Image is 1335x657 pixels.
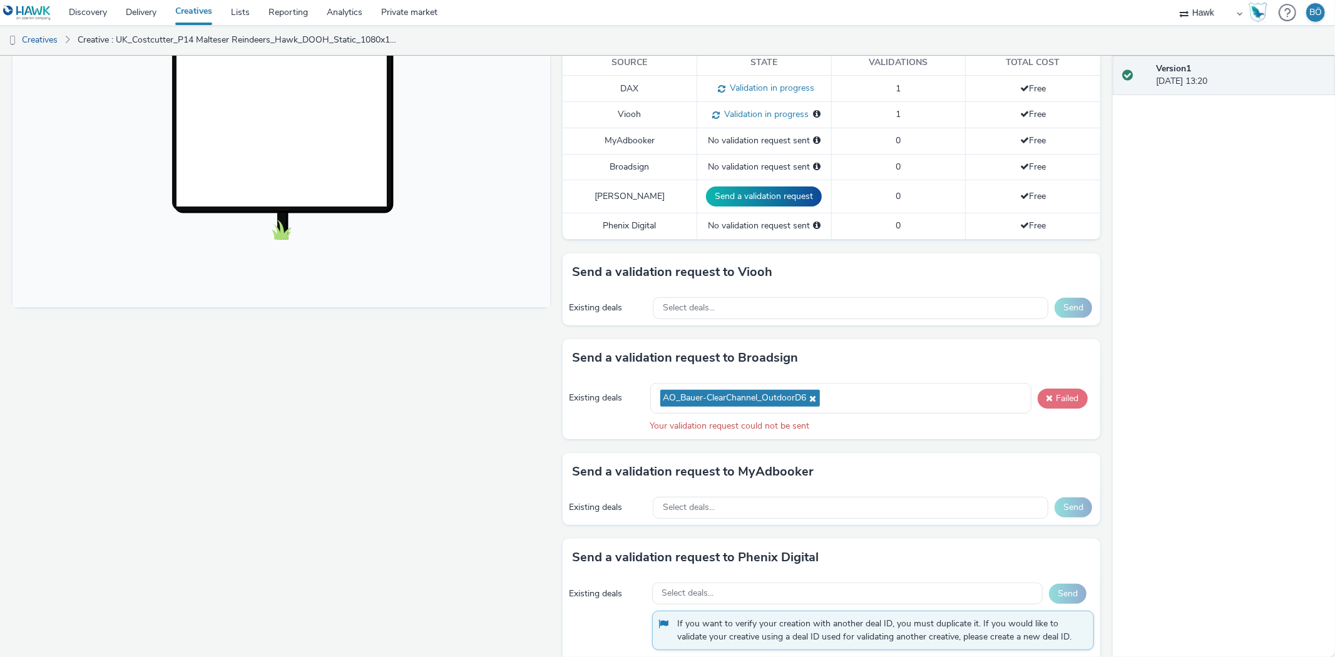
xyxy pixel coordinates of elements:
[896,83,901,94] span: 1
[813,220,821,232] div: Please select a deal below and click on Send to send a validation request to Phenix Digital.
[569,588,646,600] div: Existing deals
[572,462,814,481] h3: Send a validation request to MyAdbooker
[663,303,715,313] span: Select deals...
[896,220,901,232] span: 0
[1020,83,1046,94] span: Free
[966,50,1100,76] th: Total cost
[563,154,697,180] td: Broadsign
[1038,389,1088,409] button: Failed
[650,420,1094,432] div: Your validation request could not be sent
[569,392,644,404] div: Existing deals
[572,349,798,367] h3: Send a validation request to Broadsign
[896,161,901,173] span: 0
[1055,298,1092,318] button: Send
[563,180,697,213] td: [PERSON_NAME]
[572,548,819,567] h3: Send a validation request to Phenix Digital
[563,128,697,154] td: MyAdbooker
[896,108,901,120] span: 1
[1156,63,1325,88] div: [DATE] 13:20
[678,618,1081,643] span: If you want to verify your creation with another deal ID, you must duplicate it. If you would lik...
[563,50,697,76] th: Source
[1020,190,1046,202] span: Free
[1249,3,1267,23] img: Hawk Academy
[725,82,814,94] span: Validation in progress
[1020,161,1046,173] span: Free
[1020,108,1046,120] span: Free
[210,39,327,249] img: Advertisement preview
[563,76,697,102] td: DAX
[703,220,825,232] div: No validation request sent
[1049,584,1087,604] button: Send
[831,50,966,76] th: Validations
[663,502,715,513] span: Select deals...
[1020,220,1046,232] span: Free
[720,108,809,120] span: Validation in progress
[569,302,647,314] div: Existing deals
[896,190,901,202] span: 0
[569,501,647,514] div: Existing deals
[813,135,821,147] div: Please select a deal below and click on Send to send a validation request to MyAdbooker.
[706,186,822,206] button: Send a validation request
[1156,63,1191,74] strong: Version 1
[703,135,825,147] div: No validation request sent
[703,161,825,173] div: No validation request sent
[1020,135,1046,146] span: Free
[697,50,831,76] th: State
[896,135,901,146] span: 0
[1055,497,1092,517] button: Send
[1309,3,1322,22] div: BÖ
[6,34,19,47] img: dooh
[663,393,807,404] span: AO_Bauer-ClearChannel_OutdoorD6
[563,102,697,128] td: Viooh
[3,5,51,21] img: undefined Logo
[1249,3,1272,23] a: Hawk Academy
[572,263,772,282] h3: Send a validation request to Viooh
[813,161,821,173] div: Please select a deal below and click on Send to send a validation request to Broadsign.
[563,213,697,239] td: Phenix Digital
[71,25,405,55] a: Creative : UK_Costcutter_P14 Malteser Reindeers_Hawk_DOOH_Static_1080x1920_07.10.2025
[662,588,714,599] span: Select deals...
